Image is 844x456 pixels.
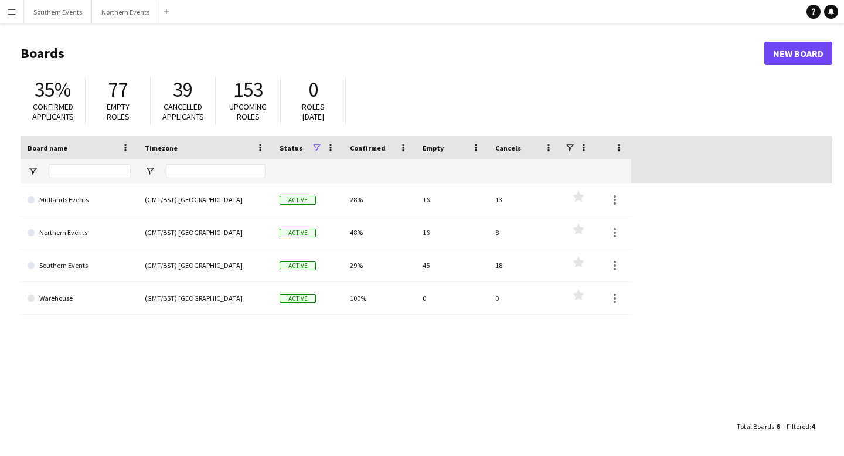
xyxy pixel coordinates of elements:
[488,183,561,216] div: 13
[233,77,263,103] span: 153
[92,1,159,23] button: Northern Events
[138,216,273,249] div: (GMT/BST) [GEOGRAPHIC_DATA]
[28,166,38,176] button: Open Filter Menu
[28,144,67,152] span: Board name
[488,249,561,281] div: 18
[173,77,193,103] span: 39
[811,422,815,431] span: 4
[280,261,316,270] span: Active
[495,144,521,152] span: Cancels
[145,166,155,176] button: Open Filter Menu
[107,101,130,122] span: Empty roles
[302,101,325,122] span: Roles [DATE]
[35,77,71,103] span: 35%
[49,164,131,178] input: Board name Filter Input
[138,249,273,281] div: (GMT/BST) [GEOGRAPHIC_DATA]
[280,144,302,152] span: Status
[787,422,809,431] span: Filtered
[776,422,780,431] span: 6
[138,183,273,216] div: (GMT/BST) [GEOGRAPHIC_DATA]
[343,282,416,314] div: 100%
[764,42,832,65] a: New Board
[108,77,128,103] span: 77
[28,282,131,315] a: Warehouse
[416,249,488,281] div: 45
[343,249,416,281] div: 29%
[737,415,780,438] div: :
[280,294,316,303] span: Active
[343,183,416,216] div: 28%
[343,216,416,249] div: 48%
[280,196,316,205] span: Active
[21,45,764,62] h1: Boards
[24,1,92,23] button: Southern Events
[28,249,131,282] a: Southern Events
[166,164,266,178] input: Timezone Filter Input
[787,415,815,438] div: :
[416,282,488,314] div: 0
[28,216,131,249] a: Northern Events
[350,144,386,152] span: Confirmed
[423,144,444,152] span: Empty
[308,77,318,103] span: 0
[416,183,488,216] div: 16
[32,101,74,122] span: Confirmed applicants
[162,101,204,122] span: Cancelled applicants
[737,422,774,431] span: Total Boards
[488,282,561,314] div: 0
[416,216,488,249] div: 16
[488,216,561,249] div: 8
[145,144,178,152] span: Timezone
[229,101,267,122] span: Upcoming roles
[28,183,131,216] a: Midlands Events
[280,229,316,237] span: Active
[138,282,273,314] div: (GMT/BST) [GEOGRAPHIC_DATA]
